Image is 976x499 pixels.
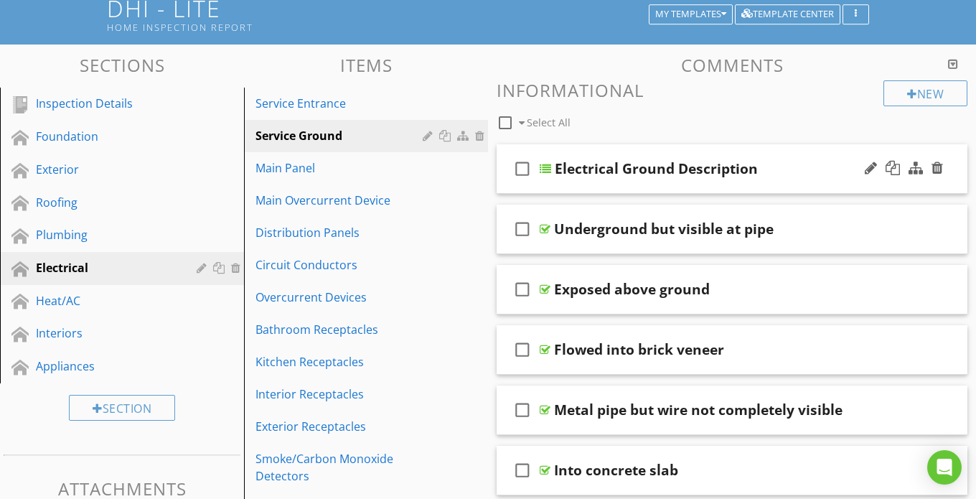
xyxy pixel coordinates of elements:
i: check_box_outline_blank [511,212,534,246]
div: Bathroom Receptacles [255,321,427,338]
button: Template Center [735,4,840,24]
div: My Templates [655,9,726,19]
div: Exterior [36,161,176,178]
div: Service Ground [255,127,427,144]
i: check_box_outline_blank [511,332,534,367]
div: Exterior Receptacles [255,418,427,435]
i: check_box_outline_blank [511,151,534,186]
div: Kitchen Receptacles [255,353,427,370]
div: Inspection Details [36,95,176,112]
i: check_box_outline_blank [511,272,534,307]
div: Template Center [741,9,834,19]
div: Electrical [36,259,176,276]
div: Distribution Panels [255,224,427,241]
div: Smoke/Carbon Monoxide Detectors [255,450,427,485]
h3: Comments [497,55,967,75]
div: Exposed above ground [554,281,710,298]
div: Overcurrent Devices [255,289,427,306]
div: Metal pipe but wire not completely visible [554,401,843,419]
div: Interior Receptacles [255,386,427,403]
div: Section [69,395,175,421]
div: Home Inspection Report [107,22,654,33]
div: Main Overcurrent Device [255,192,427,209]
div: Appliances [36,358,176,375]
div: Plumbing [36,226,176,243]
div: New [883,80,967,106]
div: Electrical Ground Description [555,160,758,177]
i: check_box_outline_blank [511,453,534,488]
div: Heat/AC [36,292,176,309]
div: Service Entrance [255,95,427,112]
div: Foundation [36,128,176,145]
div: Roofing [36,194,176,211]
div: Open Intercom Messenger [927,450,962,485]
h3: Items [244,55,488,75]
h3: Informational [497,80,967,100]
a: Template Center [735,6,840,19]
div: Main Panel [255,159,427,177]
span: Select All [527,116,571,129]
div: Interiors [36,325,176,342]
button: My Templates [649,4,733,24]
div: Flowed into brick veneer [554,341,724,358]
div: Into concrete slab [554,462,678,479]
i: check_box_outline_blank [511,393,534,427]
div: Circuit Conductors [255,256,427,274]
div: Underground but visible at pipe [554,220,774,238]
